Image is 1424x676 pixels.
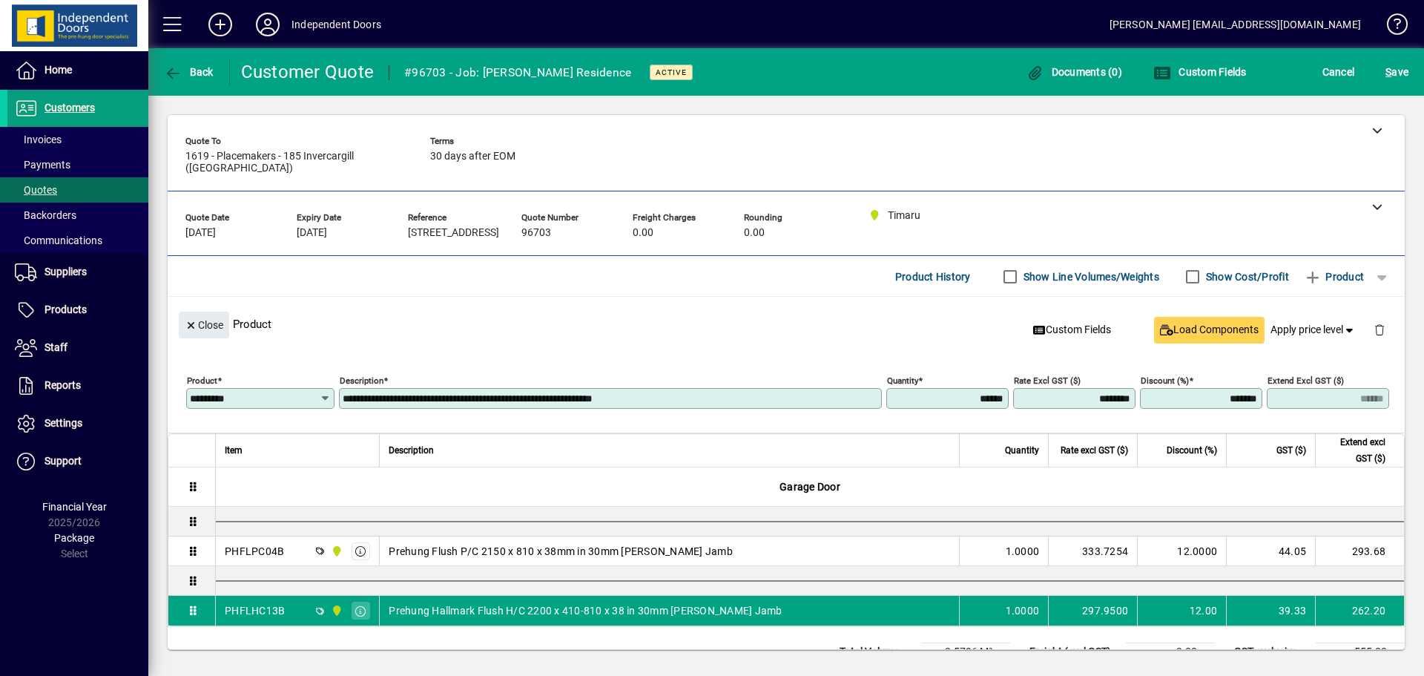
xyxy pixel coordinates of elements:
[148,59,230,85] app-page-header-button: Back
[185,151,408,174] span: 1619 - Placemakers - 185 Invercargill ([GEOGRAPHIC_DATA])
[7,367,148,404] a: Reports
[1315,596,1404,626] td: 262.20
[1005,442,1039,459] span: Quantity
[887,375,918,386] mat-label: Quantity
[1141,375,1189,386] mat-label: Discount (%)
[1027,317,1118,344] button: Custom Fields
[895,265,971,289] span: Product History
[327,603,344,619] span: Timaru
[7,443,148,480] a: Support
[185,227,216,239] span: [DATE]
[291,13,381,36] div: Independent Doors
[1268,375,1344,386] mat-label: Extend excl GST ($)
[225,603,285,618] div: PHFLHC13B
[1022,643,1126,661] td: Freight (excl GST)
[889,263,977,290] button: Product History
[1226,596,1315,626] td: 39.33
[1058,544,1128,559] div: 333.7254
[185,313,223,338] span: Close
[244,11,291,38] button: Profile
[1110,13,1361,36] div: [PERSON_NAME] [EMAIL_ADDRESS][DOMAIN_NAME]
[7,405,148,442] a: Settings
[1137,596,1226,626] td: 12.00
[1316,643,1405,661] td: 555.88
[216,467,1404,506] div: Garage Door
[327,543,344,559] span: Timaru
[1150,59,1250,85] button: Custom Fields
[175,318,233,331] app-page-header-button: Close
[44,303,87,315] span: Products
[15,209,76,221] span: Backorders
[1026,66,1122,78] span: Documents (0)
[7,254,148,291] a: Suppliers
[164,66,214,78] span: Back
[44,417,82,429] span: Settings
[44,379,81,391] span: Reports
[42,501,107,513] span: Financial Year
[225,442,243,459] span: Item
[1385,66,1391,78] span: S
[1265,317,1362,344] button: Apply price level
[340,375,383,386] mat-label: Description
[7,292,148,329] a: Products
[389,544,733,559] span: Prehung Flush P/C 2150 x 810 x 38mm in 30mm [PERSON_NAME] Jamb
[1160,322,1259,338] span: Load Components
[15,234,102,246] span: Communications
[1362,323,1397,336] app-page-header-button: Delete
[44,455,82,467] span: Support
[15,134,62,145] span: Invoices
[15,184,57,196] span: Quotes
[1153,66,1247,78] span: Custom Fields
[44,64,72,76] span: Home
[408,227,499,239] span: [STREET_ADDRESS]
[1126,643,1215,661] td: 0.00
[168,297,1405,351] div: Product
[1058,603,1128,618] div: 297.9500
[1385,60,1408,84] span: ave
[404,61,631,85] div: #96703 - Job: [PERSON_NAME] Residence
[1226,536,1315,566] td: 44.05
[521,227,551,239] span: 96703
[44,102,95,114] span: Customers
[1006,603,1040,618] span: 1.0000
[1382,59,1412,85] button: Save
[187,375,217,386] mat-label: Product
[1137,536,1226,566] td: 12.0000
[7,52,148,89] a: Home
[1315,536,1404,566] td: 293.68
[1022,59,1126,85] button: Documents (0)
[1006,544,1040,559] span: 1.0000
[1276,442,1306,459] span: GST ($)
[54,532,94,544] span: Package
[633,227,653,239] span: 0.00
[1227,643,1316,661] td: GST exclusive
[389,442,434,459] span: Description
[1167,442,1217,459] span: Discount (%)
[241,60,375,84] div: Customer Quote
[7,177,148,203] a: Quotes
[1319,59,1359,85] button: Cancel
[160,59,217,85] button: Back
[1154,317,1265,344] button: Load Components
[197,11,244,38] button: Add
[15,159,70,171] span: Payments
[7,203,148,228] a: Backorders
[1061,442,1128,459] span: Rate excl GST ($)
[832,643,921,661] td: Total Volume
[1203,269,1289,284] label: Show Cost/Profit
[297,227,327,239] span: [DATE]
[921,643,1010,661] td: 0.5796 M³
[744,227,765,239] span: 0.00
[1021,269,1159,284] label: Show Line Volumes/Weights
[1270,322,1357,338] span: Apply price level
[1304,265,1364,289] span: Product
[44,341,67,353] span: Staff
[1033,322,1112,338] span: Custom Fields
[1322,60,1355,84] span: Cancel
[1296,263,1371,290] button: Product
[7,127,148,152] a: Invoices
[430,151,515,163] span: 30 days after EOM
[1376,3,1405,51] a: Knowledge Base
[7,152,148,177] a: Payments
[7,329,148,367] a: Staff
